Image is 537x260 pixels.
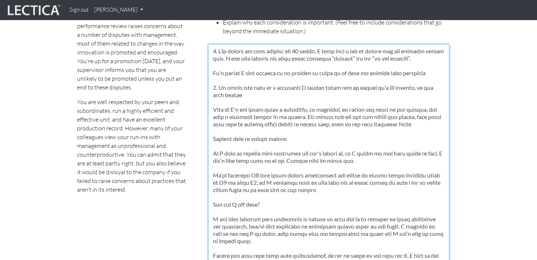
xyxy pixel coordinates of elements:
[223,18,449,35] li: Explain why each consideration is important. (Feel free to include considerations that go beyond ...
[77,4,186,92] p: You are a highly qualified professional with 15 years of service. Your most recent performance re...
[77,97,186,194] p: You are well respected by your peers and subordinates, run a highly efficient and effective unit,...
[91,3,146,17] a: [PERSON_NAME]
[6,3,61,17] img: lecticalive
[66,3,91,17] a: Sign out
